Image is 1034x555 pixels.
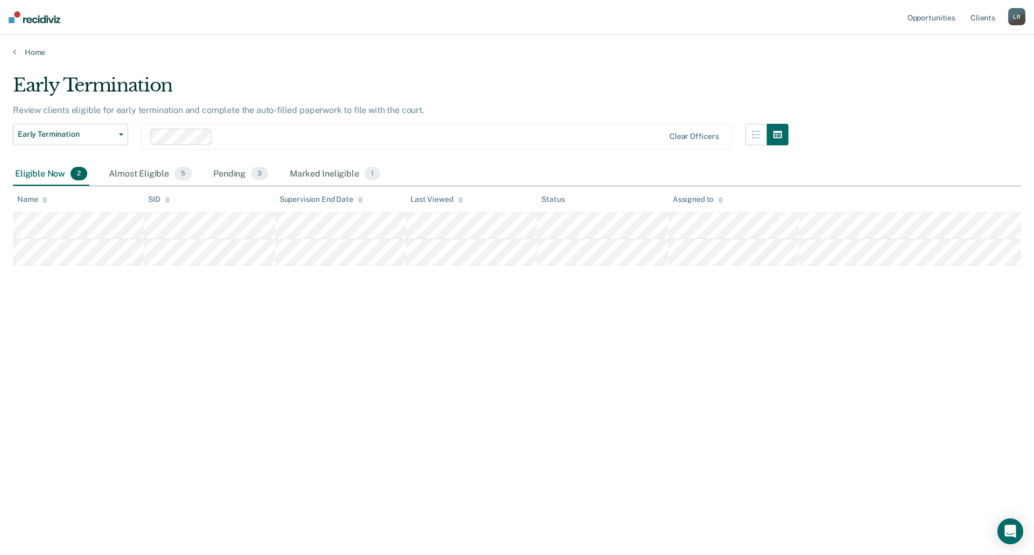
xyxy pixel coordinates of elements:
div: Clear officers [669,132,719,141]
span: 5 [174,167,192,181]
div: Assigned to [673,195,723,204]
span: 1 [365,167,380,181]
div: SID [148,195,170,204]
div: Open Intercom Messenger [997,518,1023,544]
div: Marked Ineligible1 [288,163,382,186]
div: Name [17,195,47,204]
div: L R [1008,8,1025,25]
button: Early Termination [13,124,128,145]
div: Eligible Now2 [13,163,89,186]
button: LR [1008,8,1025,25]
div: Pending3 [211,163,270,186]
div: Early Termination [13,74,788,105]
span: 3 [251,167,268,181]
div: Supervision End Date [280,195,363,204]
div: Almost Eligible5 [107,163,194,186]
div: Last Viewed [410,195,463,204]
a: Home [13,47,1021,57]
img: Recidiviz [9,11,60,23]
span: Early Termination [18,130,115,139]
div: Status [541,195,564,204]
span: 2 [71,167,87,181]
p: Review clients eligible for early termination and complete the auto-filled paperwork to file with... [13,105,424,115]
